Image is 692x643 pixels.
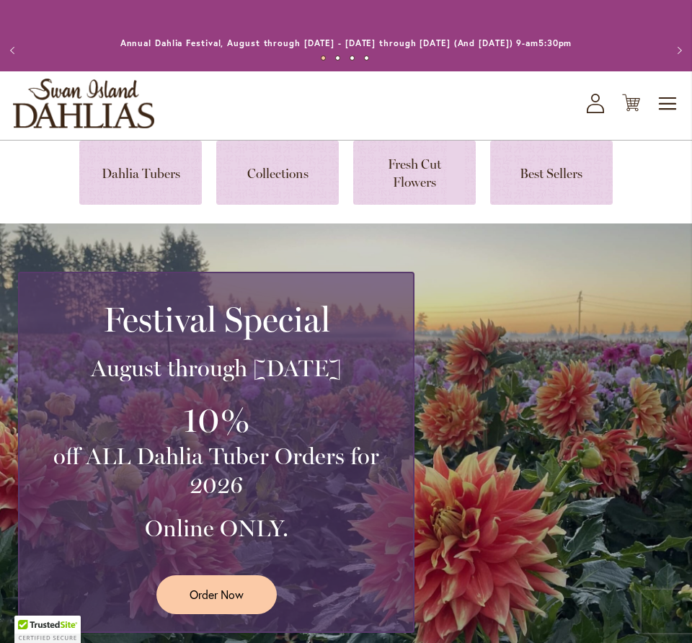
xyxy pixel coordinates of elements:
[335,56,340,61] button: 2 of 4
[190,586,244,603] span: Order Now
[37,442,396,500] h3: off ALL Dahlia Tuber Orders for 2026
[156,575,277,613] a: Order Now
[37,397,396,443] h3: 10%
[350,56,355,61] button: 3 of 4
[37,354,396,383] h3: August through [DATE]
[120,37,572,48] a: Annual Dahlia Festival, August through [DATE] - [DATE] through [DATE] (And [DATE]) 9-am5:30pm
[13,79,154,128] a: store logo
[37,514,396,543] h3: Online ONLY.
[364,56,369,61] button: 4 of 4
[321,56,326,61] button: 1 of 4
[37,299,396,340] h2: Festival Special
[663,36,692,65] button: Next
